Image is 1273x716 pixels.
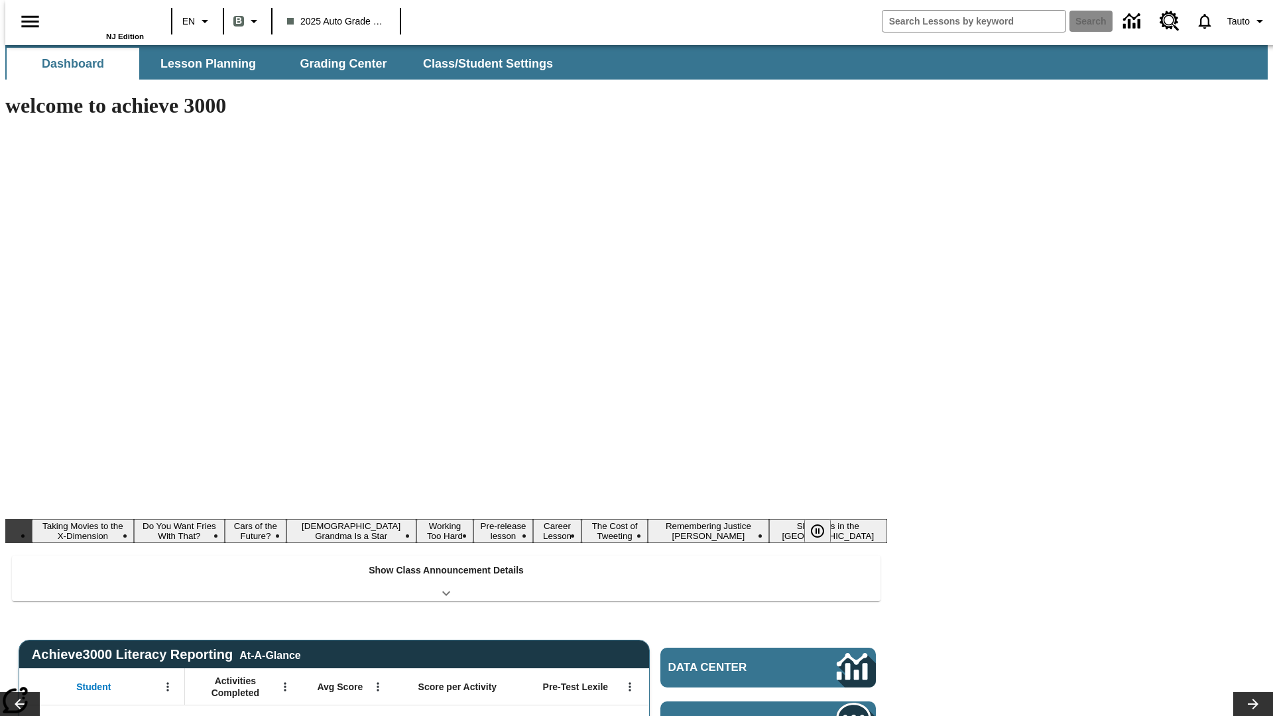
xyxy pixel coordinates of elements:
button: Slide 2 Do You Want Fries With That? [134,519,225,543]
div: SubNavbar [5,48,565,80]
div: Home [58,5,144,40]
span: 2025 Auto Grade 1 B [287,15,385,29]
span: Student [76,681,111,693]
button: Grading Center [277,48,410,80]
a: Notifications [1187,4,1222,38]
button: Lesson carousel, Next [1233,692,1273,716]
div: Show Class Announcement Details [12,556,880,601]
button: Slide 8 The Cost of Tweeting [581,519,648,543]
a: Data Center [1115,3,1152,40]
button: Dashboard [7,48,139,80]
button: Slide 5 Working Too Hard [416,519,473,543]
span: EN [182,15,195,29]
button: Slide 1 Taking Movies to the X-Dimension [32,519,134,543]
button: Open Menu [158,677,178,697]
button: Open Menu [275,677,295,697]
span: Achieve3000 Literacy Reporting [32,647,301,662]
a: Resource Center, Will open in new tab [1152,3,1187,39]
button: Slide 10 Sleepless in the Animal Kingdom [769,519,887,543]
span: Score per Activity [418,681,497,693]
p: Show Class Announcement Details [369,564,524,577]
a: Home [58,6,144,32]
span: Avg Score [317,681,363,693]
div: SubNavbar [5,45,1268,80]
span: Data Center [668,661,792,674]
h1: welcome to achieve 3000 [5,93,887,118]
button: Slide 4 South Korean Grandma Is a Star [286,519,416,543]
button: Open side menu [11,2,50,41]
span: Activities Completed [192,675,279,699]
div: Pause [804,519,844,543]
input: search field [882,11,1065,32]
button: Open Menu [620,677,640,697]
button: Slide 6 Pre-release lesson [473,519,533,543]
button: Lesson Planning [142,48,274,80]
div: At-A-Glance [239,647,300,662]
button: Slide 9 Remembering Justice O'Connor [648,519,768,543]
button: Class/Student Settings [412,48,564,80]
span: B [235,13,242,29]
button: Pause [804,519,831,543]
span: Tauto [1227,15,1250,29]
button: Open Menu [368,677,388,697]
span: NJ Edition [106,32,144,40]
button: Slide 3 Cars of the Future? [225,519,286,543]
button: Language: EN, Select a language [176,9,219,33]
button: Slide 7 Career Lesson [533,519,581,543]
button: Boost Class color is gray green. Change class color [228,9,267,33]
button: Profile/Settings [1222,9,1273,33]
a: Data Center [660,648,876,687]
span: Pre-Test Lexile [543,681,609,693]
